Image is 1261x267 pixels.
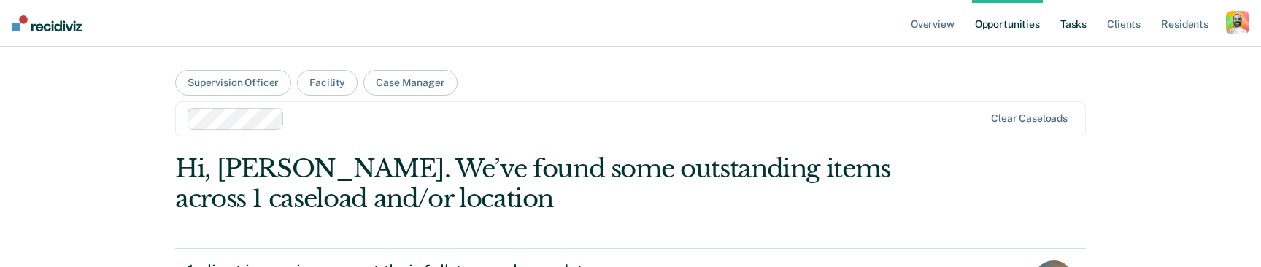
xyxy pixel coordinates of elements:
button: Supervision Officer [175,70,291,96]
div: Clear caseloads [991,112,1068,125]
button: Case Manager [363,70,457,96]
button: Facility [297,70,358,96]
img: Recidiviz [12,15,82,31]
div: Hi, [PERSON_NAME]. We’ve found some outstanding items across 1 caseload and/or location [175,154,903,214]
